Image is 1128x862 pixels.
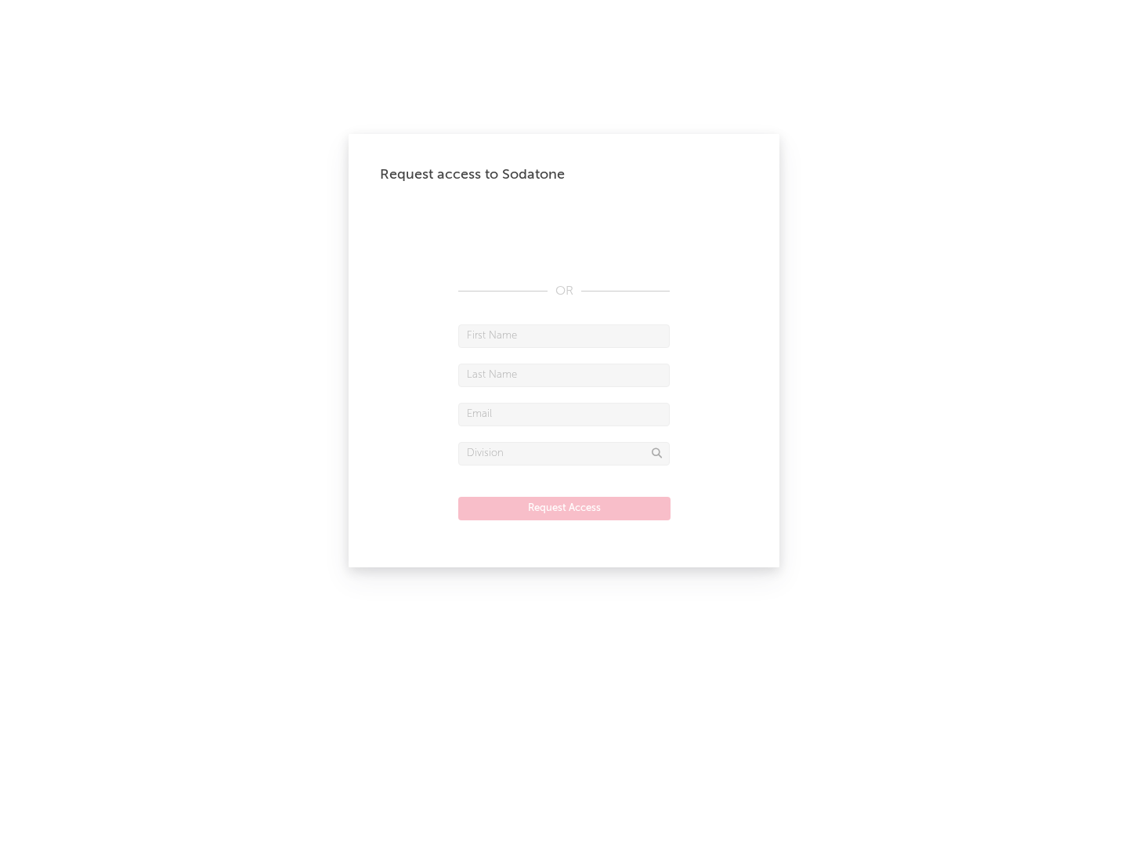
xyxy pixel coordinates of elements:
div: OR [458,282,670,301]
div: Request access to Sodatone [380,165,748,184]
input: Division [458,442,670,465]
input: First Name [458,324,670,348]
input: Email [458,403,670,426]
button: Request Access [458,497,671,520]
input: Last Name [458,364,670,387]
